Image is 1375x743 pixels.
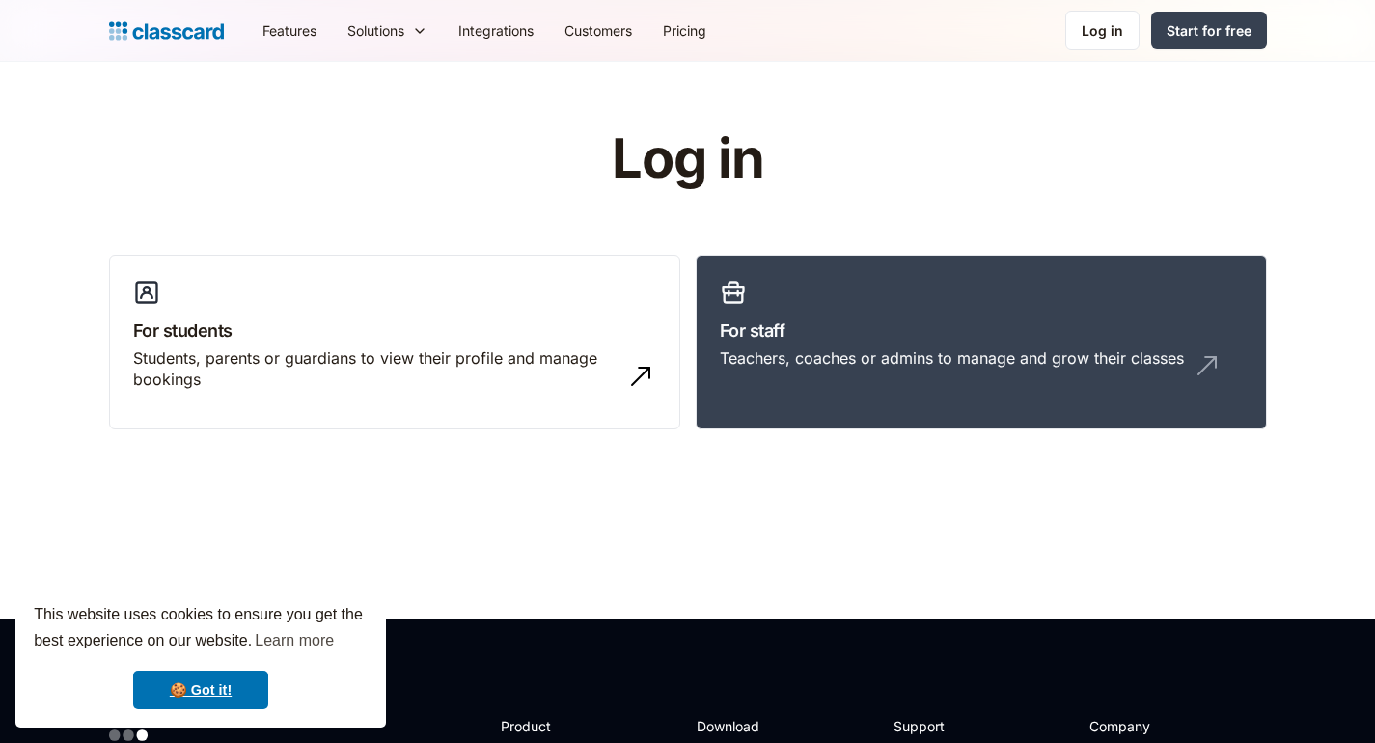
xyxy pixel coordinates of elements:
span: This website uses cookies to ensure you get the best experience on our website. [34,603,368,655]
div: Solutions [347,20,404,41]
div: Start for free [1167,20,1251,41]
div: Log in [1082,20,1123,41]
h2: Support [894,716,972,736]
div: Students, parents or guardians to view their profile and manage bookings [133,347,618,391]
a: Log in [1065,11,1140,50]
a: Customers [549,9,647,52]
a: Start for free [1151,12,1267,49]
a: dismiss cookie message [133,671,268,709]
h2: Download [697,716,776,736]
h2: Product [501,716,604,736]
h3: For staff [720,317,1243,344]
a: home [109,17,224,44]
div: Teachers, coaches or admins to manage and grow their classes [720,347,1184,369]
a: For studentsStudents, parents or guardians to view their profile and manage bookings [109,255,680,430]
a: learn more about cookies [252,626,337,655]
h3: For students [133,317,656,344]
a: For staffTeachers, coaches or admins to manage and grow their classes [696,255,1267,430]
div: Solutions [332,9,443,52]
a: Features [247,9,332,52]
h1: Log in [381,129,994,189]
a: Integrations [443,9,549,52]
div: cookieconsent [15,585,386,728]
a: Pricing [647,9,722,52]
h2: Company [1089,716,1218,736]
